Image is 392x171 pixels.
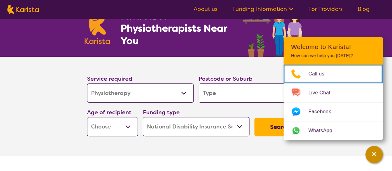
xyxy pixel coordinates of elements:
a: Blog [358,5,370,13]
h1: Find NDIS Physiotherapists Near You [120,10,235,47]
h2: Welcome to Karista! [291,43,375,51]
span: Call us [308,69,332,79]
a: Funding Information [232,5,293,13]
label: Age of recipient [87,109,131,116]
label: Postcode or Suburb [199,75,253,83]
p: How can we help you [DATE]? [291,53,375,58]
span: WhatsApp [308,126,340,135]
img: physiotherapy [241,2,307,57]
input: Type [199,83,305,103]
button: Channel Menu [365,146,383,163]
button: Search [254,118,305,136]
span: Facebook [308,107,338,116]
label: Service required [87,75,132,83]
label: Funding type [143,109,180,116]
a: For Providers [308,5,343,13]
img: Karista logo [85,11,110,44]
ul: Choose channel [284,65,383,140]
span: Live Chat [308,88,338,97]
a: About us [194,5,218,13]
img: Karista logo [7,5,39,14]
a: Web link opens in a new tab. [284,121,383,140]
div: Channel Menu [284,37,383,140]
